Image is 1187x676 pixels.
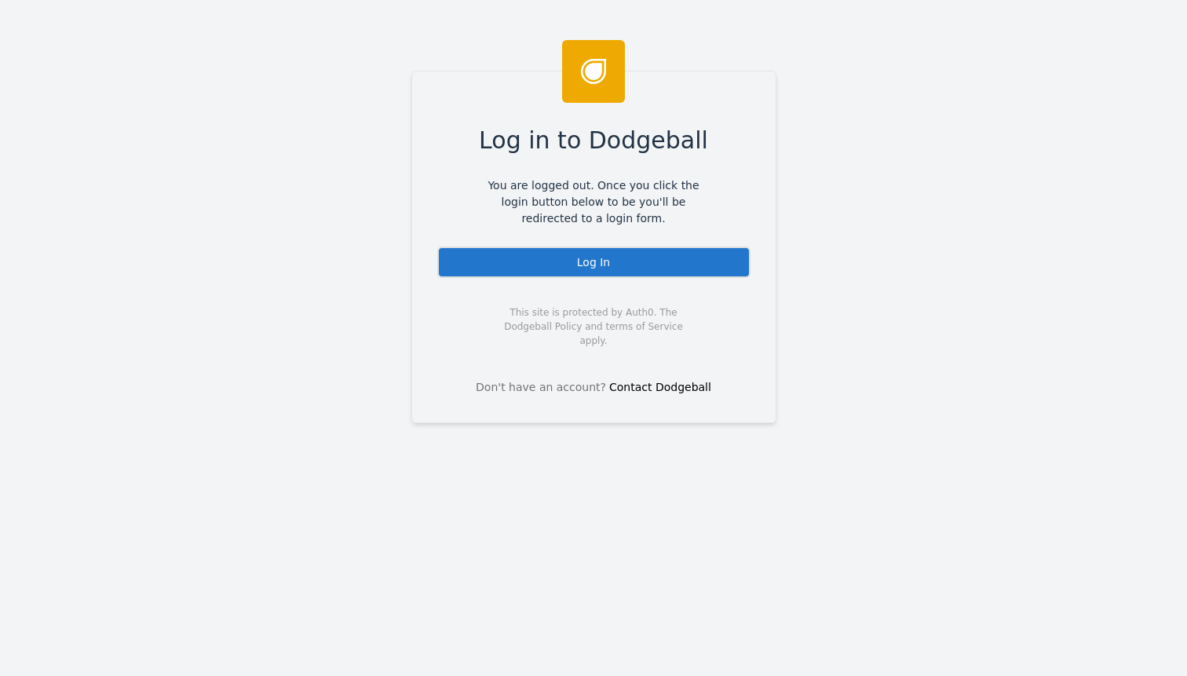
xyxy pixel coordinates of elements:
[609,381,711,393] a: Contact Dodgeball
[476,379,606,396] span: Don't have an account?
[477,177,711,227] span: You are logged out. Once you click the login button below to be you'll be redirected to a login f...
[437,247,751,278] div: Log In
[491,305,697,348] span: This site is protected by Auth0. The Dodgeball Policy and terms of Service apply.
[479,122,708,158] span: Log in to Dodgeball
